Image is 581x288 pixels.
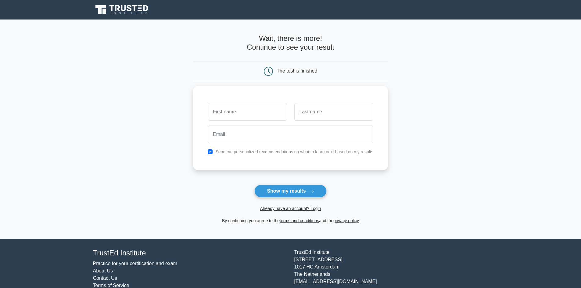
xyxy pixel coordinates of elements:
h4: Wait, there is more! Continue to see your result [193,34,388,52]
a: About Us [93,268,113,273]
a: Terms of Service [93,283,129,288]
h4: TrustEd Institute [93,249,287,258]
input: Email [208,126,373,143]
label: Send me personalized recommendations on what to learn next based on my results [215,149,373,154]
input: Last name [294,103,373,121]
button: Show my results [254,185,326,197]
a: terms and conditions [280,218,319,223]
a: Contact Us [93,276,117,281]
a: privacy policy [333,218,359,223]
a: Already have an account? Login [260,206,321,211]
a: Practice for your certification and exam [93,261,178,266]
div: By continuing you agree to the and the [189,217,392,224]
div: The test is finished [277,68,317,73]
input: First name [208,103,287,121]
